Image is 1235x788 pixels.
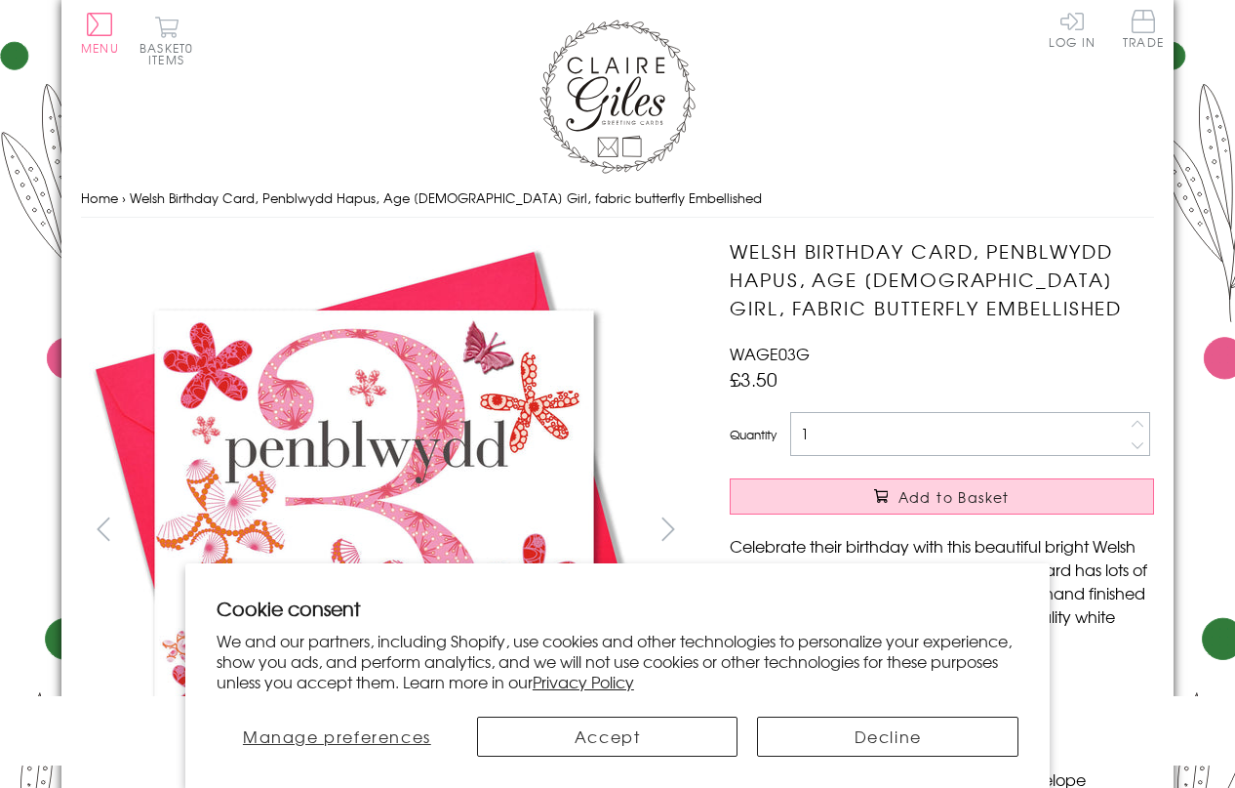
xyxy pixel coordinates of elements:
span: Menu [81,39,119,57]
a: Privacy Policy [533,670,634,693]
span: 0 items [148,39,193,68]
span: WAGE03G [730,342,810,365]
button: prev [81,507,125,551]
span: › [122,188,126,207]
button: Menu [81,13,119,54]
label: Quantity [730,426,777,443]
button: Decline [757,717,1018,757]
span: Welsh Birthday Card, Penblwydd Hapus, Age [DEMOGRAPHIC_DATA] Girl, fabric butterfly Embellished [130,188,762,207]
span: Add to Basket [898,487,1010,507]
span: Manage preferences [243,725,431,748]
span: £3.50 [730,365,777,393]
a: Log In [1049,10,1096,48]
a: Home [81,188,118,207]
a: Trade [1123,10,1164,52]
p: Celebrate their birthday with this beautiful bright Welsh Language colourful Age card. This great... [730,534,1154,651]
button: next [647,507,691,551]
nav: breadcrumbs [81,179,1154,219]
button: Basket0 items [139,16,193,65]
span: Trade [1123,10,1164,48]
h2: Cookie consent [217,595,1018,622]
p: We and our partners, including Shopify, use cookies and other technologies to personalize your ex... [217,631,1018,691]
h1: Welsh Birthday Card, Penblwydd Hapus, Age [DEMOGRAPHIC_DATA] Girl, fabric butterfly Embellished [730,237,1154,321]
button: Manage preferences [217,717,458,757]
button: Add to Basket [730,478,1154,515]
button: Accept [477,717,738,757]
img: Claire Giles Greetings Cards [539,20,696,174]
